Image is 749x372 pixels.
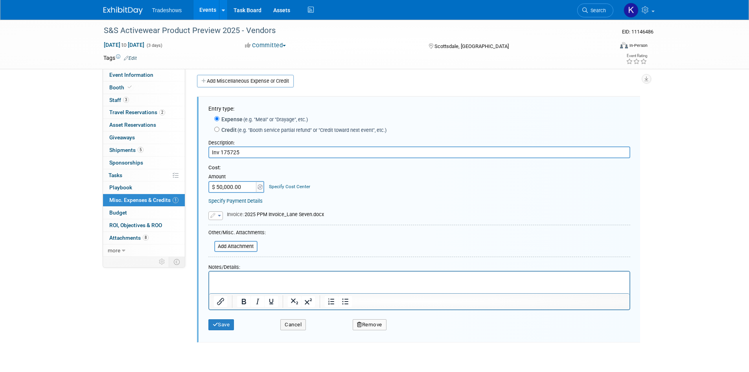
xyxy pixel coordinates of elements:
[243,117,308,122] span: (e.g. "Meal" or "Drayage", etc.)
[325,296,338,307] button: Numbered list
[109,134,135,141] span: Giveaways
[103,69,185,81] a: Event Information
[208,105,630,113] div: Entry type:
[109,109,165,115] span: Travel Reservations
[622,29,653,35] span: Event ID: 11146486
[109,84,133,91] span: Booth
[577,4,613,17] a: Search
[103,207,185,219] a: Budget
[214,296,227,307] button: Insert/edit link
[620,42,628,48] img: Format-Inperson.png
[152,7,182,13] span: Tradeshows
[588,7,606,13] span: Search
[288,296,301,307] button: Subscript
[208,260,630,271] div: Notes/Details:
[103,181,185,194] a: Playbook
[103,7,143,15] img: ExhibitDay
[242,41,289,50] button: Committed
[103,94,185,106] a: Staff3
[208,198,263,204] a: Specify Payment Details
[624,3,639,18] img: Karyna Kitsmey
[251,296,264,307] button: Italic
[109,172,122,178] span: Tasks
[109,147,144,153] span: Shipments
[237,127,386,133] span: (e.g. "Booth service partial refund" or "Credit toward next event", etc.)
[109,209,127,216] span: Budget
[103,244,185,257] a: more
[123,97,129,103] span: 3
[103,131,185,144] a: Giveaways
[169,257,185,267] td: Toggle Event Tabs
[109,235,149,241] span: Attachments
[120,42,128,48] span: to
[103,106,185,118] a: Travel Reservations2
[629,43,648,48] div: In-Person
[103,157,185,169] a: Sponsorships
[219,126,386,134] label: Credit
[155,257,169,267] td: Personalize Event Tab Strip
[219,115,308,123] label: Expense
[567,41,648,53] div: Event Format
[197,75,294,87] a: Add Miscellaneous Expense or Credit
[124,56,137,61] a: Edit
[227,211,243,217] span: Invoice
[339,296,352,307] button: Bullet list
[269,184,310,189] a: Specify Cost Center
[227,211,324,217] span: 2025 PPM Invoice_Lane Seven.docx
[280,319,306,330] button: Cancel
[143,235,149,241] span: 8
[208,173,265,181] div: Amount
[173,197,179,203] span: 1
[208,136,630,146] div: Description:
[109,122,156,128] span: Asset Reservations
[302,296,315,307] button: Superscript
[101,24,602,38] div: S&S Activewear Product Preview 2025 - Vendors
[103,144,185,156] a: Shipments5
[128,85,132,89] i: Booth reservation complete
[103,219,185,231] a: ROI, Objectives & ROO
[103,194,185,206] a: Misc. Expenses & Credits1
[237,296,250,307] button: Bold
[109,97,129,103] span: Staff
[227,211,245,217] span: :
[434,43,509,49] span: Scottsdale, [GEOGRAPHIC_DATA]
[138,147,144,153] span: 5
[103,169,185,181] a: Tasks
[209,272,629,293] iframe: Rich Text Area
[109,72,153,78] span: Event Information
[103,81,185,94] a: Booth
[146,43,162,48] span: (3 days)
[353,319,386,330] button: Remove
[103,41,145,48] span: [DATE] [DATE]
[208,319,234,330] button: Save
[109,184,132,191] span: Playbook
[103,232,185,244] a: Attachments8
[103,119,185,131] a: Asset Reservations
[208,164,630,172] div: Cost:
[265,296,278,307] button: Underline
[103,54,137,62] td: Tags
[208,229,266,238] div: Other/Misc. Attachments:
[159,109,165,115] span: 2
[626,54,647,58] div: Event Rating
[109,159,143,166] span: Sponsorships
[109,222,162,228] span: ROI, Objectives & ROO
[108,247,120,254] span: more
[109,197,179,203] span: Misc. Expenses & Credits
